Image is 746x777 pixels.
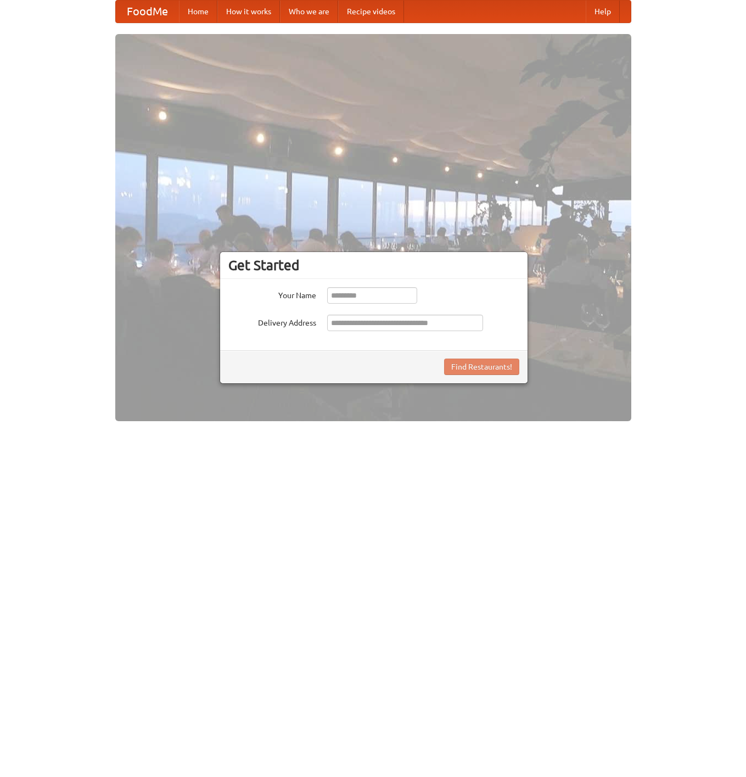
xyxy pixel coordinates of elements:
[116,1,179,23] a: FoodMe
[179,1,217,23] a: Home
[217,1,280,23] a: How it works
[586,1,620,23] a: Help
[228,287,316,301] label: Your Name
[338,1,404,23] a: Recipe videos
[444,359,519,375] button: Find Restaurants!
[228,315,316,328] label: Delivery Address
[228,257,519,273] h3: Get Started
[280,1,338,23] a: Who we are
